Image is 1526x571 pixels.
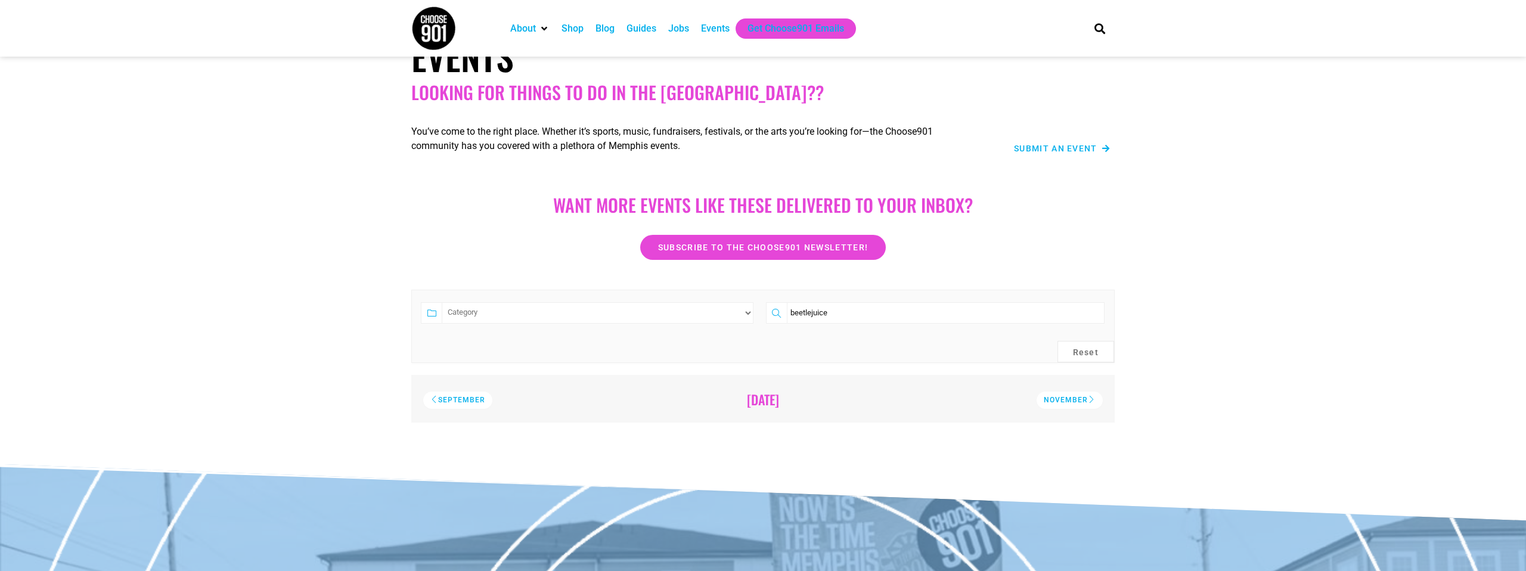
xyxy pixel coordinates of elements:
h2: Looking for things to do in the [GEOGRAPHIC_DATA]?? [411,82,1115,103]
span: Subscribe to the Choose901 newsletter! [658,243,868,252]
span: Submit an Event [1014,144,1097,153]
button: Reset [1057,341,1115,362]
h1: Events [411,35,1115,77]
a: Blog [595,21,615,36]
a: Get Choose901 Emails [748,21,844,36]
a: Guides [626,21,656,36]
input: Search [787,302,1105,324]
p: You’ve come to the right place. Whether it’s sports, music, fundraisers, festivals, or the arts y... [411,125,972,153]
h2: [DATE] [428,392,1098,407]
a: Jobs [668,21,689,36]
nav: Main nav [504,18,1074,39]
h2: Want more EVENTS LIKE THESE DELIVERED TO YOUR INBOX? [423,194,1103,216]
div: Search [1090,18,1110,38]
a: Submit an Event [1014,144,1110,153]
a: Subscribe to the Choose901 newsletter! [640,235,886,260]
div: About [504,18,556,39]
a: Shop [562,21,584,36]
a: About [510,21,536,36]
a: Events [701,21,730,36]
